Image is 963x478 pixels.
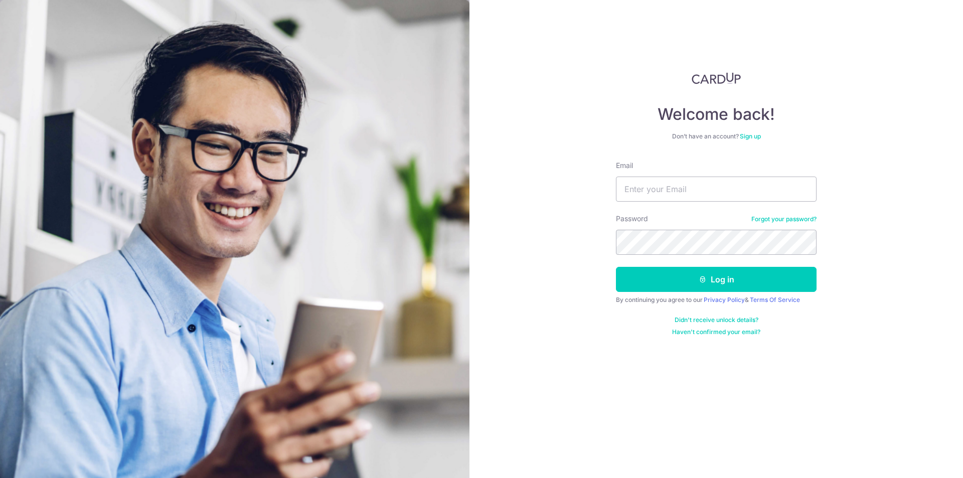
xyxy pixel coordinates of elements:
a: Didn't receive unlock details? [675,316,758,324]
label: Password [616,214,648,224]
img: CardUp Logo [692,72,741,84]
label: Email [616,161,633,171]
div: By continuing you agree to our & [616,296,817,304]
a: Privacy Policy [704,296,745,303]
h4: Welcome back! [616,104,817,124]
a: Forgot your password? [751,215,817,223]
input: Enter your Email [616,177,817,202]
a: Haven't confirmed your email? [672,328,760,336]
a: Terms Of Service [750,296,800,303]
button: Log in [616,267,817,292]
a: Sign up [740,132,761,140]
div: Don’t have an account? [616,132,817,140]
